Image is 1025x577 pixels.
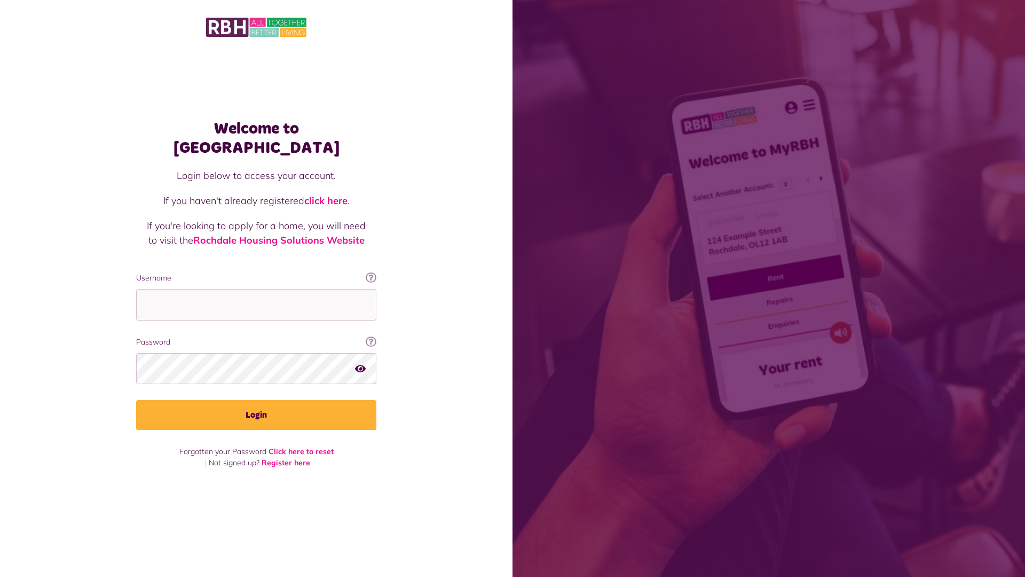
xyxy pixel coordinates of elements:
[136,272,376,284] label: Username
[147,193,366,208] p: If you haven't already registered .
[262,458,310,467] a: Register here
[179,447,266,456] span: Forgotten your Password
[209,458,259,467] span: Not signed up?
[147,168,366,183] p: Login below to access your account.
[206,16,306,38] img: MyRBH
[136,119,376,158] h1: Welcome to [GEOGRAPHIC_DATA]
[193,234,365,246] a: Rochdale Housing Solutions Website
[136,400,376,430] button: Login
[304,194,348,207] a: click here
[147,219,366,247] p: If you're looking to apply for a home, you will need to visit the
[269,447,334,456] a: Click here to reset
[136,337,376,348] label: Password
